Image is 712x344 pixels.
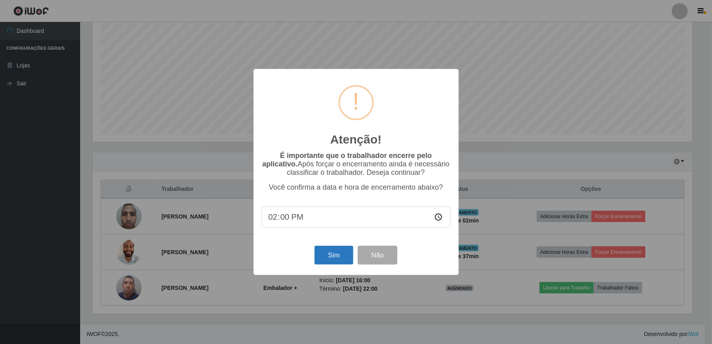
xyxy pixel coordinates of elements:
[262,152,432,168] b: É importante que o trabalhador encerre pelo aplicativo.
[358,246,397,265] button: Não
[262,183,451,192] p: Você confirma a data e hora de encerramento abaixo?
[315,246,353,265] button: Sim
[262,152,451,177] p: Após forçar o encerramento ainda é necessário classificar o trabalhador. Deseja continuar?
[330,132,381,147] h2: Atenção!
